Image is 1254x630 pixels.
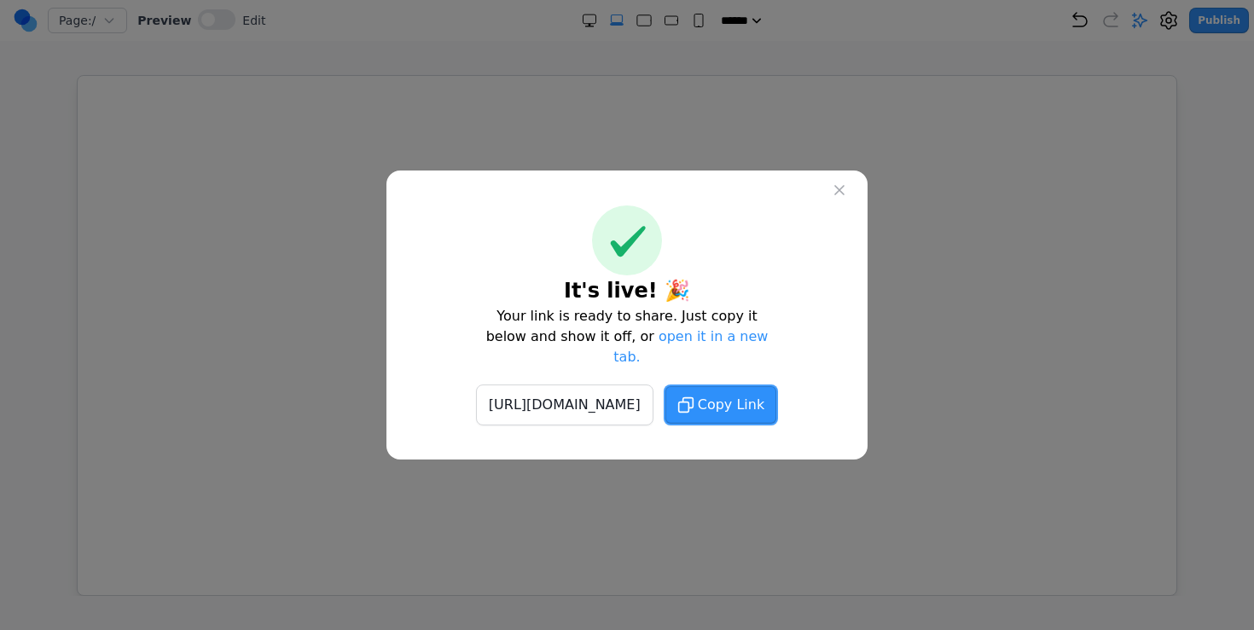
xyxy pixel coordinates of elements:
[476,384,653,425] div: [URL][DOMAIN_NAME]
[613,328,768,365] a: open it in a new tab.
[698,395,764,415] span: Copy Link
[664,384,778,425] button: Copy Link
[478,306,776,367] p: Your link is ready to share. Just copy it below and show it off, or
[399,275,855,306] h1: It's live! 🎉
